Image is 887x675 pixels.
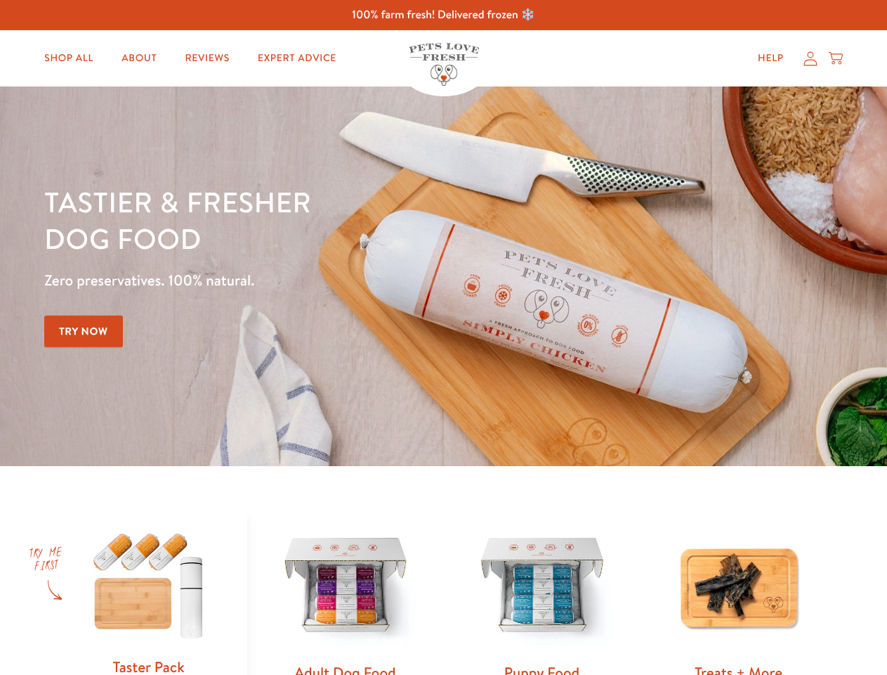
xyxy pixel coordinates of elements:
a: Reviews [173,44,240,72]
img: Pets Love Fresh [409,43,479,86]
p: Zero preservatives. 100% natural. [44,268,577,293]
a: Try Now [44,316,123,347]
h1: Tastier & fresher dog food [44,184,577,257]
a: Shop All [33,44,105,72]
a: Help [747,44,795,72]
a: About [110,44,168,72]
a: Expert Advice [247,44,348,72]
